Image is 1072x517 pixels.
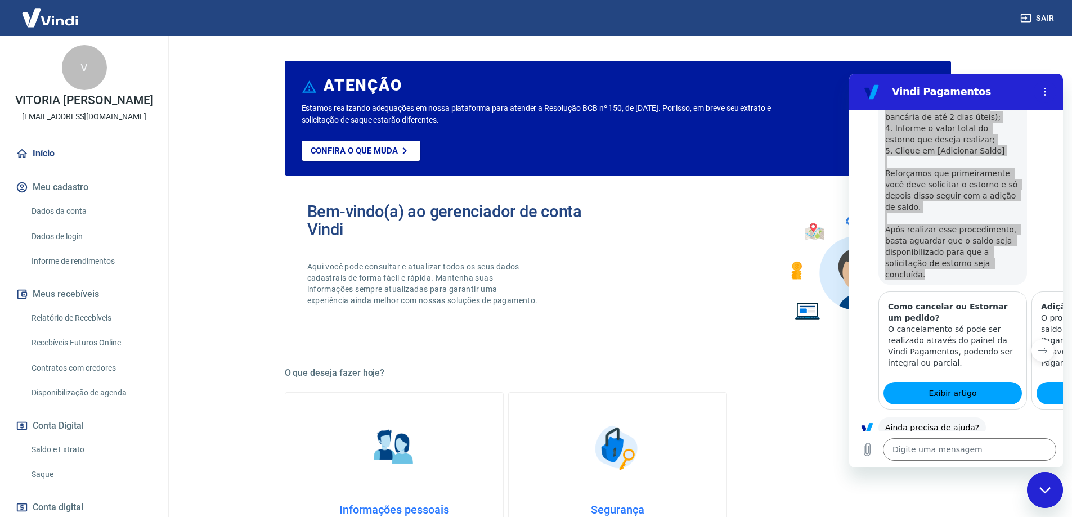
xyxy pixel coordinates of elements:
[303,503,485,516] h4: Informações pessoais
[7,365,29,387] button: Carregar arquivo
[62,45,107,90] div: V
[589,420,645,476] img: Segurança
[311,146,398,156] p: Confira o que muda
[27,250,155,273] a: Informe de rendimentos
[781,203,929,327] img: Imagem de um avatar masculino com diversos icones exemplificando as funcionalidades do gerenciado...
[302,102,808,126] p: Estamos realizando adequações em nossa plataforma para atender a Resolução BCB nº 150, de [DATE]....
[192,239,321,295] p: O procedimento para adicionar saldo em sua conta Vindi Pagamentos poderá ser feito através do por...
[14,1,87,35] img: Vindi
[324,80,402,91] h6: ATENÇÃO
[1018,8,1058,29] button: Sair
[14,282,155,307] button: Meus recebíveis
[14,413,155,438] button: Conta Digital
[33,500,83,515] span: Conta digital
[36,349,130,358] span: Ainda precisa de ajuda?
[187,308,326,331] a: Exibir artigo: 'Adição de Saldo'
[27,331,155,354] a: Recebíveis Futuros Online
[849,74,1063,467] iframe: Janela de mensagens
[27,381,155,404] a: Disponibilização de agenda
[192,227,321,239] h3: Adição de Saldo
[14,175,155,200] button: Meu cadastro
[285,367,951,379] h5: O que deseja fazer hoje?
[366,420,422,476] img: Informações pessoais
[27,463,155,486] a: Saque
[15,95,154,106] p: VITORIA [PERSON_NAME]
[27,357,155,380] a: Contratos com credores
[27,225,155,248] a: Dados de login
[14,141,155,166] a: Início
[27,307,155,330] a: Relatório de Recebíveis
[307,203,618,239] h2: Bem-vindo(a) ao gerenciador de conta Vindi
[27,200,155,223] a: Dados da conta
[302,141,420,161] a: Confira o que muda
[27,438,155,461] a: Saldo e Extrato
[307,261,540,306] p: Aqui você pode consultar e atualizar todos os seus dados cadastrais de forma fácil e rápida. Mant...
[22,111,146,123] p: [EMAIL_ADDRESS][DOMAIN_NAME]
[527,503,708,516] h4: Segurança
[1027,472,1063,508] iframe: Botão para abrir a janela de mensagens, conversa em andamento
